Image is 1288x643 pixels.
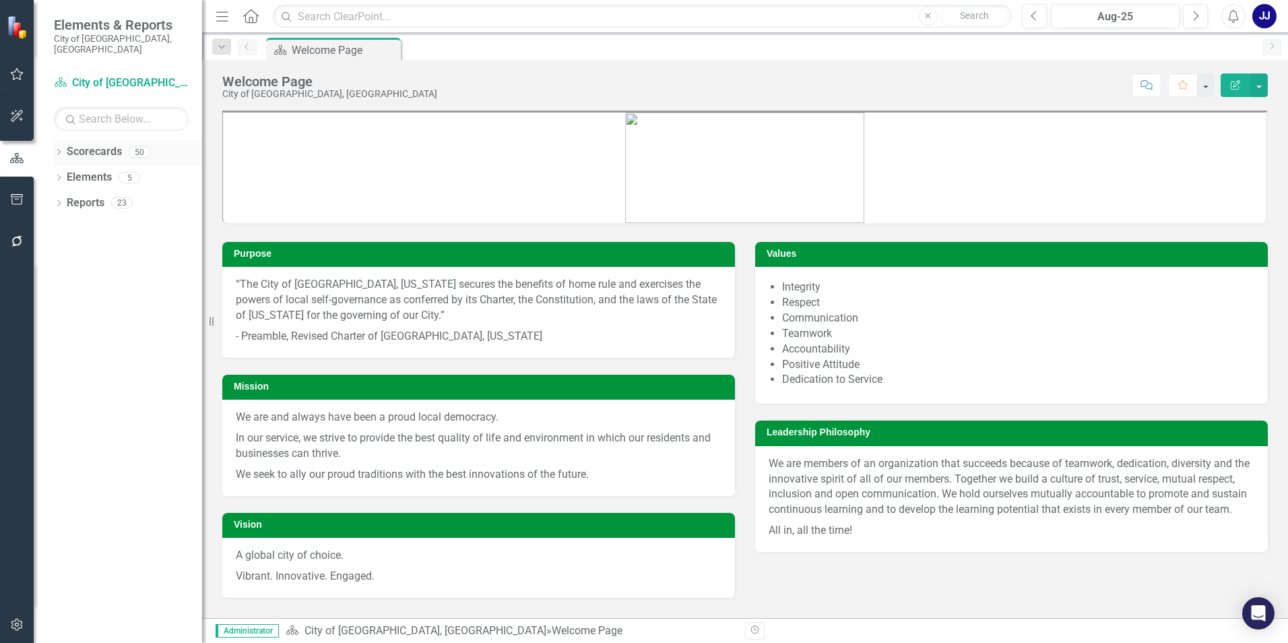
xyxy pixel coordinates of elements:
input: Search Below... [54,107,189,131]
a: Reports [67,195,104,211]
h3: Vision [234,520,728,530]
a: City of [GEOGRAPHIC_DATA], [GEOGRAPHIC_DATA] [304,624,546,637]
p: Vibrant. Innovative. Engaged. [236,566,721,584]
h3: Purpose [234,249,728,259]
li: Accountability [782,342,1254,357]
div: 50 [129,146,150,158]
a: Elements [67,170,112,185]
img: city-of-dublin-logo.png [625,113,864,223]
li: Respect [782,295,1254,311]
input: Search ClearPoint... [273,5,1012,28]
div: » [286,623,735,639]
div: Open Intercom Messenger [1242,597,1275,630]
a: Scorecards [67,144,122,160]
div: Aug-25 [1056,9,1175,25]
div: Welcome Page [222,74,437,89]
div: Welcome Page [552,624,622,637]
li: Dedication to Service [782,372,1254,388]
span: Administrator [216,624,279,638]
span: Elements & Reports [54,17,189,33]
button: Search [941,7,1008,26]
li: Communication [782,311,1254,326]
p: We are members of an organization that succeeds because of teamwork, dedication, diversity and th... [769,456,1254,520]
p: In our service, we strive to provide the best quality of life and environment in which our reside... [236,428,721,464]
div: Welcome Page [292,42,397,59]
p: “The City of [GEOGRAPHIC_DATA], [US_STATE] secures the benefits of home rule and exercises the po... [236,277,721,326]
p: We are and always have been a proud local democracy. [236,410,721,428]
h3: Values [767,249,1261,259]
h3: Mission [234,381,728,392]
div: 5 [119,172,140,183]
p: We seek to ally our proud traditions with the best innovations of the future. [236,464,721,483]
button: JJ [1252,4,1277,28]
p: - Preamble, Revised Charter of [GEOGRAPHIC_DATA], [US_STATE] [236,326,721,344]
div: 23 [111,197,133,209]
a: City of [GEOGRAPHIC_DATA], [GEOGRAPHIC_DATA] [54,75,189,91]
button: Aug-25 [1051,4,1180,28]
p: All in, all the time! [769,520,1254,539]
p: A global city of choice. [236,548,721,566]
li: Positive Attitude [782,357,1254,373]
h3: Leadership Philosophy [767,427,1261,437]
img: ClearPoint Strategy [7,16,30,39]
li: Integrity [782,280,1254,295]
span: Search [960,10,989,21]
li: Teamwork [782,326,1254,342]
small: City of [GEOGRAPHIC_DATA], [GEOGRAPHIC_DATA] [54,33,189,55]
div: City of [GEOGRAPHIC_DATA], [GEOGRAPHIC_DATA] [222,89,437,99]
